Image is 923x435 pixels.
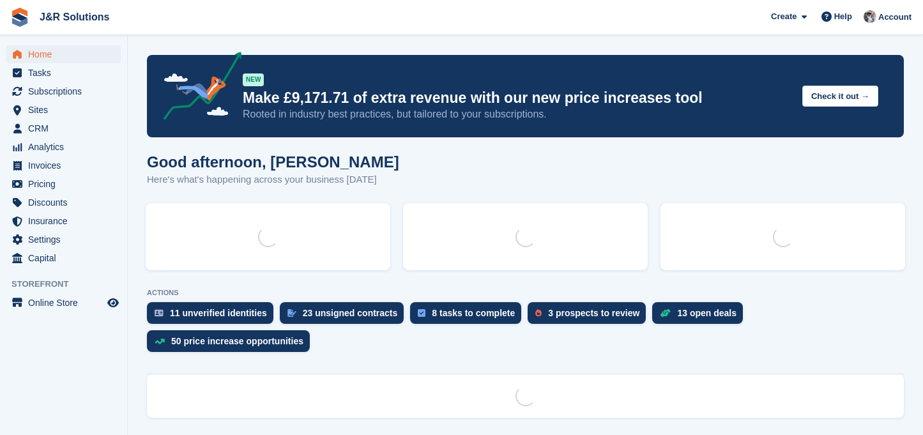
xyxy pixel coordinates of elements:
[864,10,876,23] img: Steve Revell
[28,138,105,156] span: Analytics
[28,212,105,230] span: Insurance
[528,302,652,330] a: 3 prospects to review
[147,172,399,187] p: Here's what's happening across your business [DATE]
[243,73,264,86] div: NEW
[243,89,792,107] p: Make £9,171.71 of extra revenue with our new price increases tool
[11,278,127,291] span: Storefront
[28,231,105,248] span: Settings
[28,82,105,100] span: Subscriptions
[6,45,121,63] a: menu
[6,175,121,193] a: menu
[153,52,242,125] img: price-adjustments-announcement-icon-8257ccfd72463d97f412b2fc003d46551f7dbcb40ab6d574587a9cd5c0d94...
[6,138,121,156] a: menu
[834,10,852,23] span: Help
[10,8,29,27] img: stora-icon-8386f47178a22dfd0bd8f6a31ec36ba5ce8667c1dd55bd0f319d3a0aa187defe.svg
[6,82,121,100] a: menu
[147,289,904,297] p: ACTIONS
[28,156,105,174] span: Invoices
[535,309,542,317] img: prospect-51fa495bee0391a8d652442698ab0144808aea92771e9ea1ae160a38d050c398.svg
[6,231,121,248] a: menu
[6,212,121,230] a: menu
[6,194,121,211] a: menu
[6,294,121,312] a: menu
[878,11,912,24] span: Account
[155,339,165,344] img: price_increase_opportunities-93ffe204e8149a01c8c9dc8f82e8f89637d9d84a8eef4429ea346261dce0b2c0.svg
[28,175,105,193] span: Pricing
[147,330,316,358] a: 50 price increase opportunities
[652,302,749,330] a: 13 open deals
[432,308,515,318] div: 8 tasks to complete
[28,119,105,137] span: CRM
[280,302,411,330] a: 23 unsigned contracts
[660,309,671,317] img: deal-1b604bf984904fb50ccaf53a9ad4b4a5d6e5aea283cecdc64d6e3604feb123c2.svg
[802,86,878,107] button: Check it out →
[105,295,121,310] a: Preview store
[418,309,425,317] img: task-75834270c22a3079a89374b754ae025e5fb1db73e45f91037f5363f120a921f8.svg
[28,64,105,82] span: Tasks
[287,309,296,317] img: contract_signature_icon-13c848040528278c33f63329250d36e43548de30e8caae1d1a13099fd9432cc5.svg
[147,153,399,171] h1: Good afternoon, [PERSON_NAME]
[28,194,105,211] span: Discounts
[548,308,639,318] div: 3 prospects to review
[6,249,121,267] a: menu
[303,308,398,318] div: 23 unsigned contracts
[677,308,736,318] div: 13 open deals
[6,119,121,137] a: menu
[170,308,267,318] div: 11 unverified identities
[410,302,528,330] a: 8 tasks to complete
[155,309,164,317] img: verify_identity-adf6edd0f0f0b5bbfe63781bf79b02c33cf7c696d77639b501bdc392416b5a36.svg
[6,101,121,119] a: menu
[28,101,105,119] span: Sites
[6,156,121,174] a: menu
[28,249,105,267] span: Capital
[771,10,797,23] span: Create
[6,64,121,82] a: menu
[243,107,792,121] p: Rooted in industry best practices, but tailored to your subscriptions.
[34,6,114,27] a: J&R Solutions
[28,45,105,63] span: Home
[147,302,280,330] a: 11 unverified identities
[28,294,105,312] span: Online Store
[171,336,303,346] div: 50 price increase opportunities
